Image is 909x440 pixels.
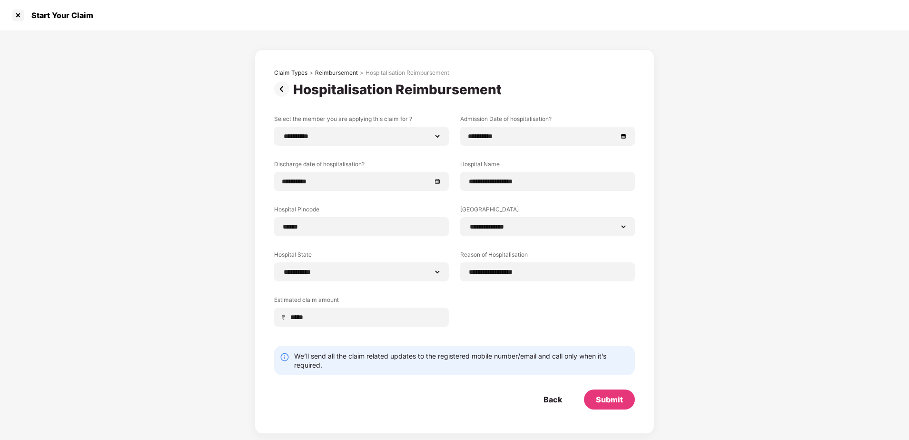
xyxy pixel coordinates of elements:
label: Estimated claim amount [274,296,449,308]
div: Back [543,394,562,405]
div: Hospitalisation Reimbursement [366,69,449,77]
div: Start Your Claim [26,10,93,20]
div: > [360,69,364,77]
label: Hospital Pincode [274,205,449,217]
div: We’ll send all the claim related updates to the registered mobile number/email and call only when... [294,351,629,370]
div: Claim Types [274,69,307,77]
div: Submit [596,394,623,405]
img: svg+xml;base64,PHN2ZyBpZD0iUHJldi0zMngzMiIgeG1sbnM9Imh0dHA6Ly93d3cudzMub3JnLzIwMDAvc3ZnIiB3aWR0aD... [274,81,293,97]
label: Select the member you are applying this claim for ? [274,115,449,127]
label: Hospital State [274,250,449,262]
label: Admission Date of hospitalisation? [460,115,635,127]
label: Discharge date of hospitalisation? [274,160,449,172]
div: Hospitalisation Reimbursement [293,81,505,98]
label: [GEOGRAPHIC_DATA] [460,205,635,217]
label: Reason of Hospitalisation [460,250,635,262]
span: ₹ [282,313,289,322]
label: Hospital Name [460,160,635,172]
div: Reimbursement [315,69,358,77]
img: svg+xml;base64,PHN2ZyBpZD0iSW5mby0yMHgyMCIgeG1sbnM9Imh0dHA6Ly93d3cudzMub3JnLzIwMDAvc3ZnIiB3aWR0aD... [280,352,289,362]
div: > [309,69,313,77]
